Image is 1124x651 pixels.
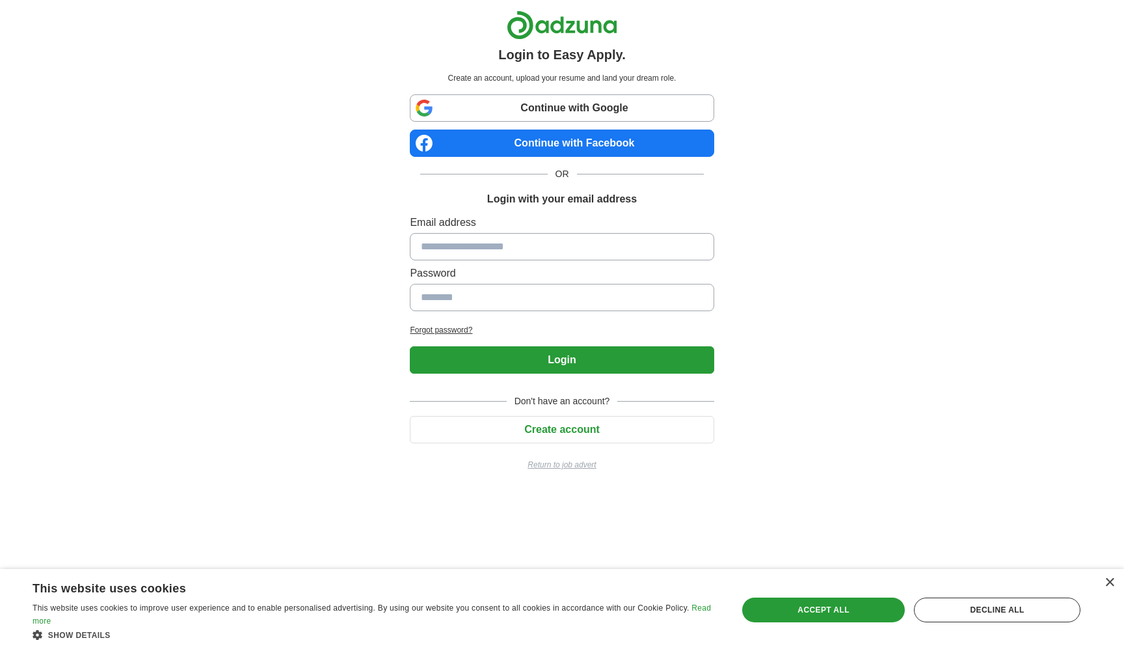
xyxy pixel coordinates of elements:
h1: Login with your email address [487,191,637,207]
button: Login [410,346,714,374]
div: Close [1104,578,1114,588]
a: Create account [410,424,714,435]
button: Create account [410,416,714,443]
div: Accept all [742,598,905,622]
a: Forgot password? [410,324,714,336]
span: OR [548,167,577,181]
label: Email address [410,215,714,230]
div: This website uses cookies [33,577,684,596]
label: Password [410,266,714,281]
p: Create an account, upload your resume and land your dream role. [412,72,711,84]
h1: Login to Easy Apply. [498,45,626,64]
a: Continue with Facebook [410,130,714,157]
img: Adzuna logo [507,10,617,40]
div: Show details [33,628,717,641]
div: Decline all [914,598,1080,622]
span: Don't have an account? [507,395,618,408]
span: Show details [48,631,111,640]
a: Continue with Google [410,94,714,122]
a: Return to job advert [410,459,714,471]
span: This website uses cookies to improve user experience and to enable personalised advertising. By u... [33,603,689,613]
